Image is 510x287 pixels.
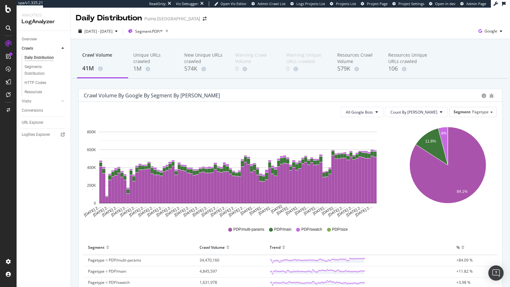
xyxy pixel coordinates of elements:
span: +84.09 % [456,257,473,263]
span: PDP/swatch [301,227,322,232]
div: Trend [270,242,280,252]
a: Crawls [22,45,60,52]
div: URL Explorer [22,119,43,126]
div: Crawl Volume [200,242,225,252]
span: PDP/size [332,227,348,232]
a: Open in dev [429,1,455,6]
button: [DATE] - [DATE] [76,26,120,36]
text: 84.1% [457,189,468,194]
span: Admin Crawl List [258,1,286,6]
a: Admin Crawl List [251,1,286,6]
button: Google [476,26,505,36]
a: HTTP Codes [25,80,66,86]
a: Visits [22,98,60,105]
span: Open Viz Editor [221,1,247,6]
div: Visits [22,98,31,105]
div: Daily Distribution [76,13,142,24]
a: Projects List [330,1,356,6]
div: Analytics [22,13,65,18]
a: Overview [22,36,66,43]
a: URL Explorer [22,119,66,126]
div: Open Intercom Messenger [488,265,504,281]
svg: A chart. [84,122,392,218]
span: Pagetype = PDP/multi-params [88,257,141,263]
div: Crawl Volume [82,52,123,64]
span: [DATE] - [DATE] [84,29,113,34]
text: [DATE] [270,204,283,214]
div: Conversions [22,107,43,114]
a: Admin Page [460,1,486,6]
div: Crawl Volume by google by Segment by [PERSON_NAME] [84,92,220,99]
a: Conversions [22,107,66,114]
span: Segment: PDP/* [135,29,163,34]
div: 1M [133,65,174,73]
div: Warning Crawl Volume [235,52,276,65]
div: Resources Unique URLs crawled [388,52,429,65]
div: ReadOnly: [149,1,166,6]
div: Resources [25,89,42,95]
span: PDP/main [274,227,291,232]
text: 400K [87,165,96,170]
span: Project Page [367,1,388,6]
span: PDP/multi-params [233,227,264,232]
span: Logs Projects List [296,1,325,6]
a: Logs Projects List [290,1,325,6]
span: +3.98 % [456,280,470,285]
div: Overview [22,36,37,43]
a: Segments Distribution [25,64,66,77]
text: 11.8% [425,139,436,143]
div: Viz Debugger: [176,1,199,6]
div: New Unique URLs crawled [184,52,225,65]
span: Open in dev [435,1,455,6]
div: 574K [184,65,225,73]
span: Project Settings [398,1,424,6]
span: 4,845,597 [200,269,217,274]
span: +11.82 % [456,269,473,274]
div: Crawls [22,45,33,52]
div: 0 [286,65,327,73]
span: Projects List [336,1,356,6]
div: arrow-right-arrow-left [203,17,207,21]
span: Count By Day [390,109,437,115]
div: circle-info [482,94,486,98]
a: Logfiles Explorer [22,131,66,138]
a: Daily Distribution [25,54,66,61]
div: Segments Distribution [25,64,60,77]
button: All Google Bots [340,107,383,117]
div: Puma [GEOGRAPHIC_DATA] [144,16,200,22]
div: HTTP Codes [25,80,46,86]
span: Google [484,28,497,34]
text: 4% [441,131,447,136]
button: Count By [PERSON_NAME] [385,107,448,117]
text: 200K [87,183,96,188]
a: Resources [25,89,66,95]
div: 41M [82,64,123,73]
span: Admin Page [466,1,486,6]
div: LogAnalyzer [22,18,65,25]
text: 600K [87,148,96,152]
div: Logfiles Explorer [22,131,50,138]
div: Unique URLs crawled [133,52,174,65]
a: Open Viz Editor [214,1,247,6]
text: 800K [87,130,96,134]
button: Segment:PDP/* [126,26,171,36]
span: Segment [454,109,470,115]
text: 0 [94,201,96,206]
span: Pagetype = PDP/swatch [88,280,130,285]
a: Project Settings [392,1,424,6]
div: Resources Crawl Volume [337,52,378,65]
span: All Google Bots [346,109,373,115]
div: Daily Distribution [25,54,54,61]
span: 1,631,978 [200,280,217,285]
div: 0 [235,65,276,73]
a: Project Page [361,1,388,6]
div: Segment [88,242,105,252]
span: Pagetype [472,109,489,115]
div: % [456,242,460,252]
svg: A chart. [398,122,497,218]
div: Warning Unique URLs crawled [286,52,327,65]
span: Pagetype = PDP/main [88,269,126,274]
div: 579K [337,65,378,73]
